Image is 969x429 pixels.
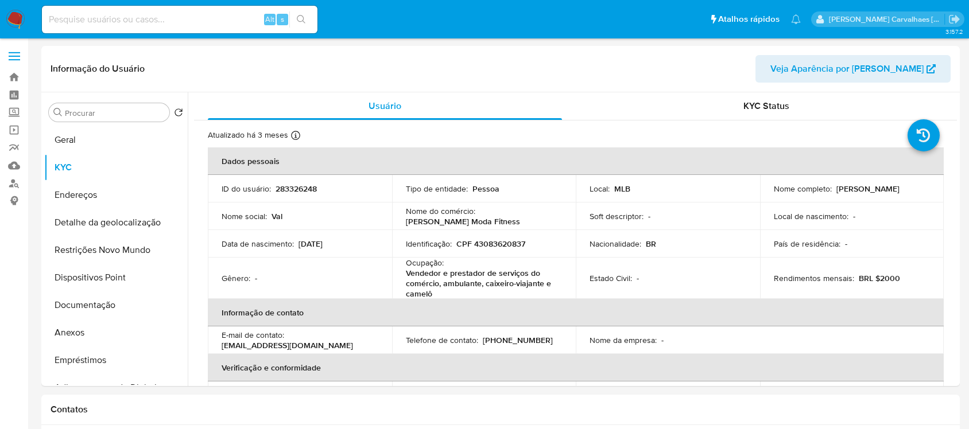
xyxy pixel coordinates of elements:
p: Local : [590,184,610,194]
p: ID do usuário : [222,184,271,194]
p: Telefone de contato : [406,335,478,345]
a: Notificações [791,14,801,24]
p: Gênero : [222,273,250,283]
p: Nacionalidade : [590,239,641,249]
h1: Informação do Usuário [51,63,145,75]
p: Nome da empresa : [590,335,657,345]
p: E-mail de contato : [222,330,284,340]
button: Retornar ao pedido padrão [174,108,183,120]
button: Restrições Novo Mundo [44,236,188,264]
p: - [661,335,664,345]
p: Pessoa [472,184,499,194]
p: - [853,211,855,221]
p: Local de nascimento : [774,211,848,221]
p: 283326248 [276,184,317,194]
p: País de residência : [774,239,840,249]
p: - [648,211,650,221]
p: [PERSON_NAME] [836,184,900,194]
p: Tipo de entidade : [406,184,468,194]
p: Atualizado há 3 meses [208,130,288,141]
p: [PERSON_NAME] Moda Fitness [406,216,520,227]
button: Dispositivos Point [44,264,188,291]
p: - [255,273,257,283]
button: Procurar [53,108,63,117]
button: Documentação [44,291,188,319]
p: MLB [614,184,630,194]
input: Procurar [65,108,165,118]
p: Rendimentos mensais : [774,273,854,283]
span: KYC Status [743,99,789,112]
button: Detalhe da geolocalização [44,209,188,236]
button: Empréstimos [44,346,188,374]
p: Data de nascimento : [222,239,294,249]
th: Verificação e conformidade [208,354,944,381]
button: search-icon [289,11,313,28]
span: Usuário [369,99,401,112]
input: Pesquise usuários ou casos... [42,12,317,27]
p: Nome social : [222,211,267,221]
button: Anexos [44,319,188,346]
span: Alt [265,14,274,25]
button: Veja Aparência por [PERSON_NAME] [755,55,951,83]
p: BRL $2000 [859,273,900,283]
span: Atalhos rápidos [718,13,780,25]
p: Nome completo : [774,184,832,194]
p: [DATE] [299,239,323,249]
p: Estado Civil : [590,273,632,283]
p: Vendedor e prestador de serviços do comércio, ambulante, caixeiro-viajante e camelô [406,268,558,299]
p: Soft descriptor : [590,211,644,221]
p: BR [646,239,656,249]
button: KYC [44,154,188,181]
a: Sair [948,13,960,25]
p: CPF 43083620837 [456,239,525,249]
p: - [845,239,847,249]
button: Endereços [44,181,188,209]
p: Identificação : [406,239,452,249]
th: Dados pessoais [208,147,944,175]
p: [EMAIL_ADDRESS][DOMAIN_NAME] [222,340,353,350]
p: [PHONE_NUMBER] [483,335,553,345]
span: Veja Aparência por [PERSON_NAME] [770,55,924,83]
p: Val [272,211,282,221]
button: Geral [44,126,188,154]
p: sara.carvalhaes@mercadopago.com.br [829,14,945,25]
span: s [281,14,284,25]
p: - [637,273,639,283]
th: Informação de contato [208,299,944,326]
button: Adiantamentos de Dinheiro [44,374,188,401]
p: Ocupação : [406,258,444,268]
p: Nome do comércio : [406,206,475,216]
h1: Contatos [51,404,951,415]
